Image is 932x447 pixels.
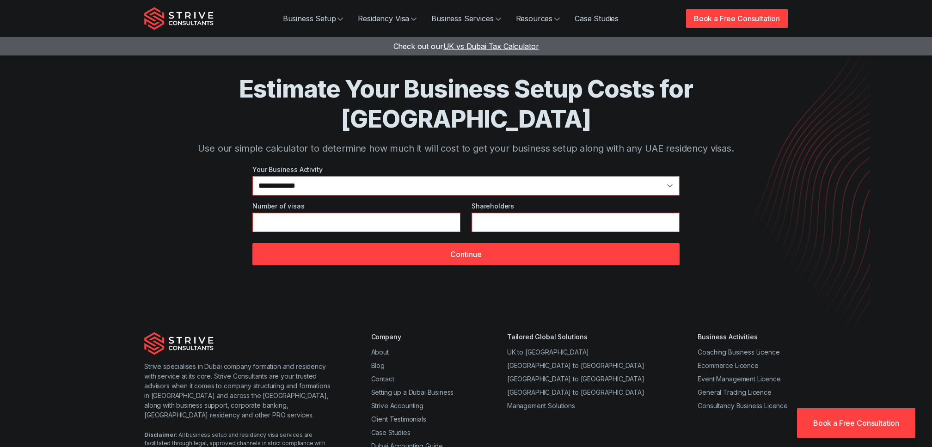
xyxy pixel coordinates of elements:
p: Use our simple calculator to determine how much it will cost to get your business setup along wit... [181,141,751,155]
a: Residency Visa [350,9,424,28]
a: UK to [GEOGRAPHIC_DATA] [507,348,589,356]
button: Continue [252,243,680,265]
label: Your Business Activity [252,165,680,174]
div: Tailored Global Solutions [507,332,644,342]
a: General Trading Licence [698,388,771,396]
a: [GEOGRAPHIC_DATA] to [GEOGRAPHIC_DATA] [507,375,644,383]
img: Strive Consultants [144,7,214,30]
a: Blog [371,361,385,369]
a: Strive Accounting [371,402,423,410]
a: Resources [509,9,568,28]
a: Ecommerce Licence [698,361,758,369]
a: Event Management Licence [698,375,780,383]
p: Strive specialises in Dubai company formation and residency with service at its core. Strive Cons... [144,361,334,420]
a: Check out ourUK vs Dubai Tax Calculator [393,42,539,51]
a: Book a Free Consultation [797,408,915,438]
a: Coaching Business Licence [698,348,779,356]
label: Shareholders [472,201,680,211]
a: About [371,348,389,356]
a: [GEOGRAPHIC_DATA] to [GEOGRAPHIC_DATA] [507,361,644,369]
a: Business Services [424,9,508,28]
a: Management Solutions [507,402,575,410]
div: Company [371,332,454,342]
a: [GEOGRAPHIC_DATA] to [GEOGRAPHIC_DATA] [507,388,644,396]
a: Book a Free Consultation [686,9,788,28]
img: Strive Consultants [144,332,214,355]
a: Consultancy Business Licence [698,402,788,410]
a: Case Studies [567,9,626,28]
label: Number of visas [252,201,460,211]
a: Case Studies [371,429,411,436]
a: Client Testimonials [371,415,426,423]
div: Business Activities [698,332,788,342]
h1: Estimate Your Business Setup Costs for [GEOGRAPHIC_DATA] [181,74,751,134]
a: Business Setup [276,9,351,28]
strong: Disclaimer [144,431,176,438]
a: Contact [371,375,394,383]
span: UK vs Dubai Tax Calculator [443,42,539,51]
a: Setting up a Dubai Business [371,388,454,396]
